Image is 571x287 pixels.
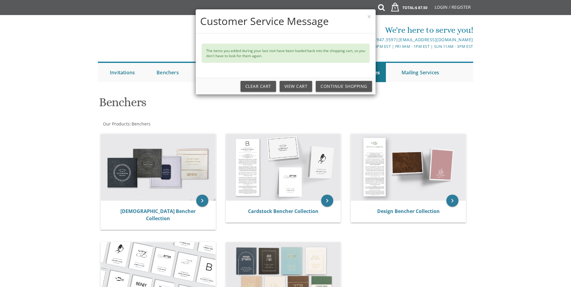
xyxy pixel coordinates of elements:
[202,44,370,63] div: The items you added during your last visit have been loaded back into the shopping cart, so you d...
[280,81,312,92] a: View Cart
[200,14,371,29] h4: Customer Service Message
[316,81,372,92] a: Continue Shopping
[241,81,276,92] a: Clear Cart
[367,13,371,20] button: ×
